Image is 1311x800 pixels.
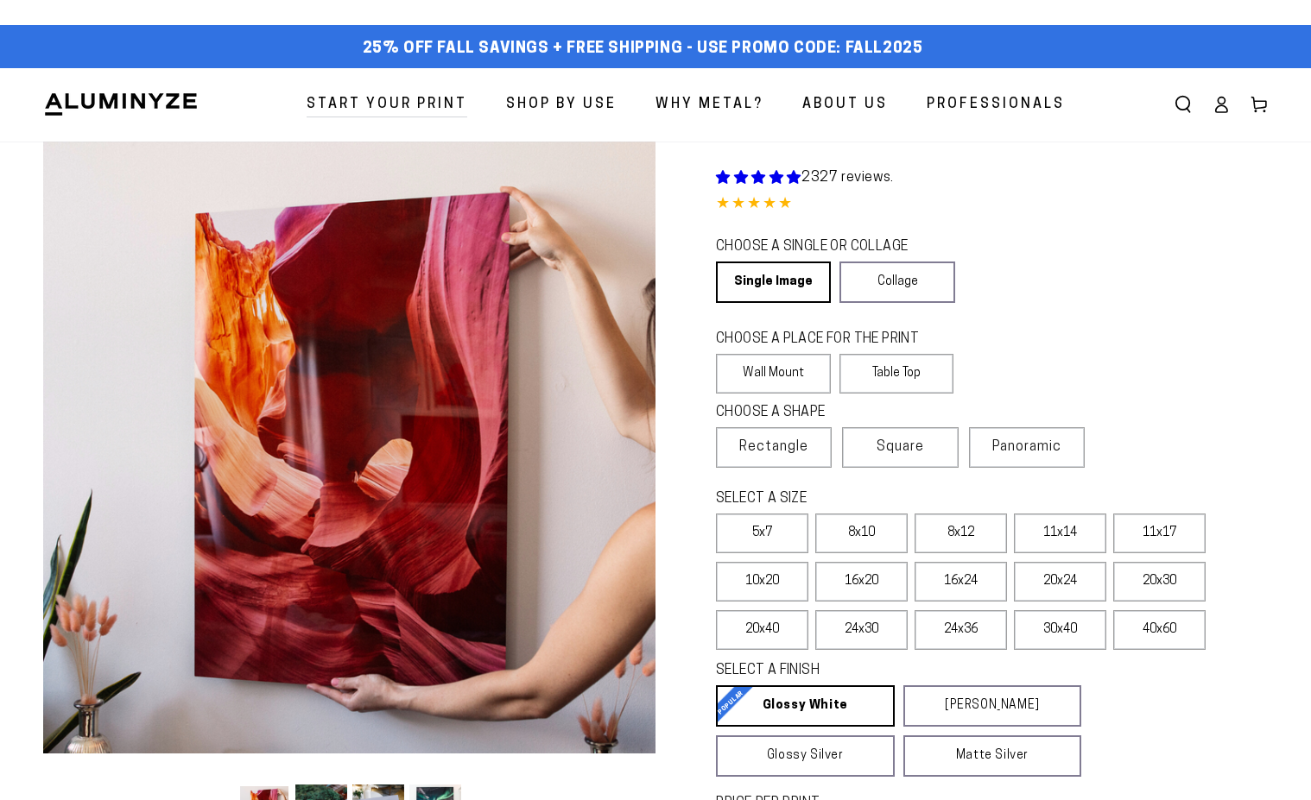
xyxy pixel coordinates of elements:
[992,440,1061,454] span: Panoramic
[716,661,1041,681] legend: SELECT A FINISH
[915,562,1007,602] label: 16x24
[655,92,763,117] span: Why Metal?
[493,82,630,128] a: Shop By Use
[739,437,808,457] span: Rectangle
[1014,513,1106,553] label: 11x14
[789,82,901,128] a: About Us
[903,735,1082,777] a: Matte Silver
[1113,610,1206,650] label: 40x60
[506,92,617,117] span: Shop By Use
[839,354,954,394] label: Table Top
[294,82,480,128] a: Start Your Print
[716,489,1041,509] legend: SELECT A SIZE
[1113,562,1206,602] label: 20x30
[915,610,1007,650] label: 24x36
[716,237,939,257] legend: CHOOSE A SINGLE OR COLLAGE
[363,40,923,59] span: 25% off FALL Savings + Free Shipping - Use Promo Code: FALL2025
[716,513,808,553] label: 5x7
[1164,85,1202,123] summary: Search our site
[815,513,908,553] label: 8x10
[802,92,888,117] span: About Us
[1113,513,1206,553] label: 11x17
[716,562,808,602] label: 10x20
[716,330,938,350] legend: CHOOSE A PLACE FOR THE PRINT
[914,82,1078,128] a: Professionals
[903,685,1082,727] a: [PERSON_NAME]
[716,192,1268,217] div: 4.85 out of 5.0 stars
[1014,610,1106,650] label: 30x40
[307,92,467,117] span: Start Your Print
[839,261,954,303] a: Collage
[716,735,895,777] a: Glossy Silver
[915,513,1007,553] label: 8x12
[716,261,831,303] a: Single Image
[927,92,1065,117] span: Professionals
[43,91,199,117] img: Aluminyze
[716,403,940,423] legend: CHOOSE A SHAPE
[643,82,776,128] a: Why Metal?
[877,437,924,457] span: Square
[815,562,908,602] label: 16x20
[716,610,808,650] label: 20x40
[716,685,895,727] a: Glossy White
[1014,562,1106,602] label: 20x24
[815,610,908,650] label: 24x30
[716,354,831,394] label: Wall Mount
